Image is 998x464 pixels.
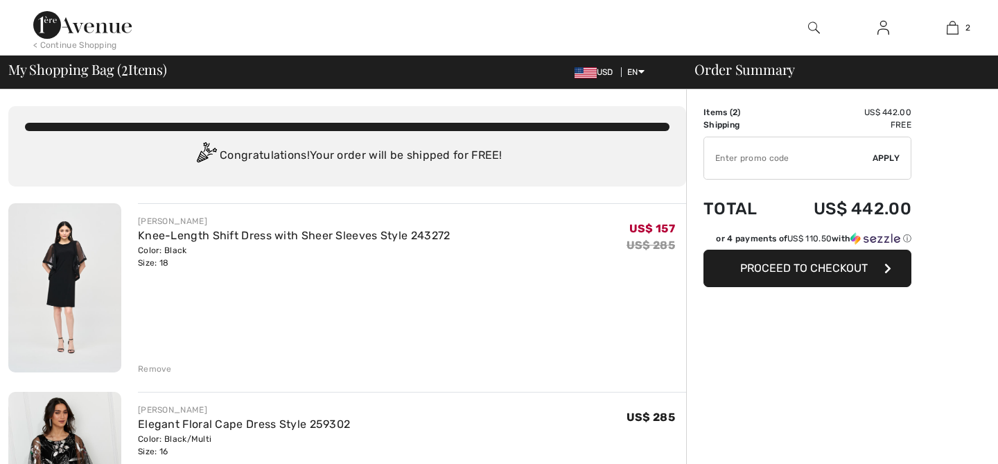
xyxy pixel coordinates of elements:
td: Free [777,119,911,131]
span: US$ 110.50 [787,234,832,243]
div: Congratulations! Your order will be shipped for FREE! [25,142,669,170]
img: Knee-Length Shift Dress with Sheer Sleeves Style 243272 [8,203,121,372]
td: US$ 442.00 [777,106,911,119]
s: US$ 285 [627,239,675,252]
a: Knee-Length Shift Dress with Sheer Sleeves Style 243272 [138,229,450,242]
span: 2 [121,59,128,77]
span: 2 [733,108,737,117]
div: Remove [138,363,172,375]
span: USD [575,67,619,77]
td: Items ( ) [703,106,777,119]
div: or 4 payments of with [716,232,911,245]
img: My Info [877,19,889,36]
a: Sign In [866,19,900,37]
a: Elegant Floral Cape Dress Style 259302 [138,418,350,431]
div: [PERSON_NAME] [138,215,450,227]
div: Order Summary [678,62,990,76]
span: US$ 157 [629,222,675,235]
span: My Shopping Bag ( Items) [8,62,167,76]
img: US Dollar [575,67,597,78]
button: Proceed to Checkout [703,250,911,287]
span: 2 [965,22,970,34]
span: EN [627,67,645,77]
div: [PERSON_NAME] [138,404,350,416]
span: US$ 285 [627,411,675,424]
div: or 4 payments ofUS$ 110.50withSezzle Click to learn more about Sezzle [703,232,911,250]
td: Total [703,185,777,232]
img: 1ère Avenue [33,11,132,39]
a: 2 [918,19,986,36]
input: Promo code [704,137,873,179]
div: Color: Black/Multi Size: 16 [138,433,350,458]
img: Sezzle [850,232,900,245]
span: Proceed to Checkout [740,261,868,275]
img: Congratulation2.svg [192,142,220,170]
td: Shipping [703,119,777,131]
div: Color: Black Size: 18 [138,244,450,269]
img: search the website [808,19,820,36]
div: < Continue Shopping [33,39,117,51]
span: Apply [873,152,900,164]
img: My Bag [947,19,958,36]
td: US$ 442.00 [777,185,911,232]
